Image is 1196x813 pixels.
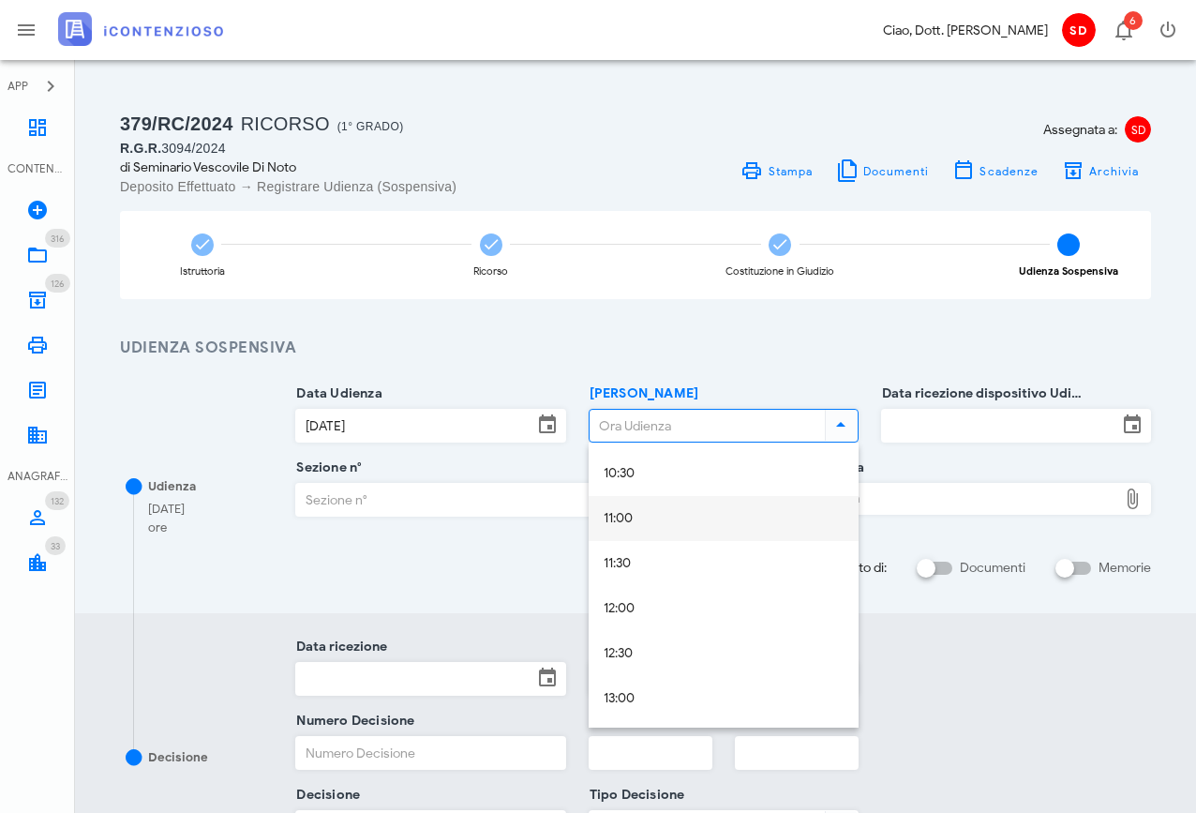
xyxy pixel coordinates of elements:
label: Data Udienza [291,384,382,403]
button: Distintivo [1100,8,1145,53]
input: Ora Udienza [590,410,821,442]
div: 12:00 [604,601,844,617]
div: 13:00 [604,691,844,707]
span: Assegnata a: [1043,120,1117,140]
div: Decisione [148,748,208,767]
span: (1° Grado) [337,120,404,133]
label: Decisione [291,786,360,805]
span: 126 [51,278,65,290]
label: Numero Decisione [291,712,414,730]
input: Numero Decisione [296,737,564,769]
span: SD [1125,116,1151,143]
label: Memorie [1099,559,1151,578]
span: Distintivo [45,229,70,248]
div: ore [148,519,185,537]
button: Documenti [824,158,941,184]
span: 316 [51,233,65,245]
div: 12:30 [604,646,844,662]
div: Costituzione in Giudizio [725,266,834,277]
input: Sezione n° [296,484,710,516]
span: Scadenze [979,164,1039,178]
div: Ciao, Dott. [PERSON_NAME] [883,21,1048,40]
span: Distintivo [45,536,66,555]
div: Deposito Effettuato → Registrare Udienza (Sospensiva) [120,177,624,196]
div: 11:00 [604,511,844,527]
button: Scadenze [941,158,1051,184]
span: Archivia [1088,164,1140,178]
div: ANAGRAFICA [7,468,67,485]
div: Ricorso [473,266,508,277]
span: Stampa [767,164,813,178]
button: Archivia [1050,158,1151,184]
div: Dispositivo Udienza [736,484,1117,514]
button: SD [1055,8,1100,53]
span: SD [1062,13,1096,47]
span: Ricorso [241,113,330,134]
span: R.G.R. [120,141,161,156]
div: 10:30 [604,466,844,482]
div: 11:30 [604,556,844,572]
span: 4 [1057,233,1080,256]
div: Udienza Sospensiva [1019,266,1118,277]
label: Sezione n° [291,459,362,477]
span: Documenti [862,164,930,178]
label: [PERSON_NAME] [584,384,699,403]
div: 3094/2024 [120,139,624,158]
div: Udienza [148,477,196,496]
label: Tipo Decisione [584,786,685,805]
span: 379/RC/2024 [120,113,233,134]
div: Istruttoria [180,266,225,277]
div: di Seminario Vescovile Di Noto [120,158,624,177]
span: 132 [51,495,64,507]
h3: Udienza Sospensiva [120,337,1151,360]
span: Distintivo [45,491,69,510]
label: Documenti [960,559,1025,578]
img: logo-text-2x.png [58,12,223,46]
div: [DATE] [148,500,185,519]
span: Distintivo [1124,11,1143,30]
a: Stampa [729,158,824,184]
div: CONTENZIOSO [7,160,67,177]
span: 33 [51,540,60,552]
span: Distintivo [45,274,70,293]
